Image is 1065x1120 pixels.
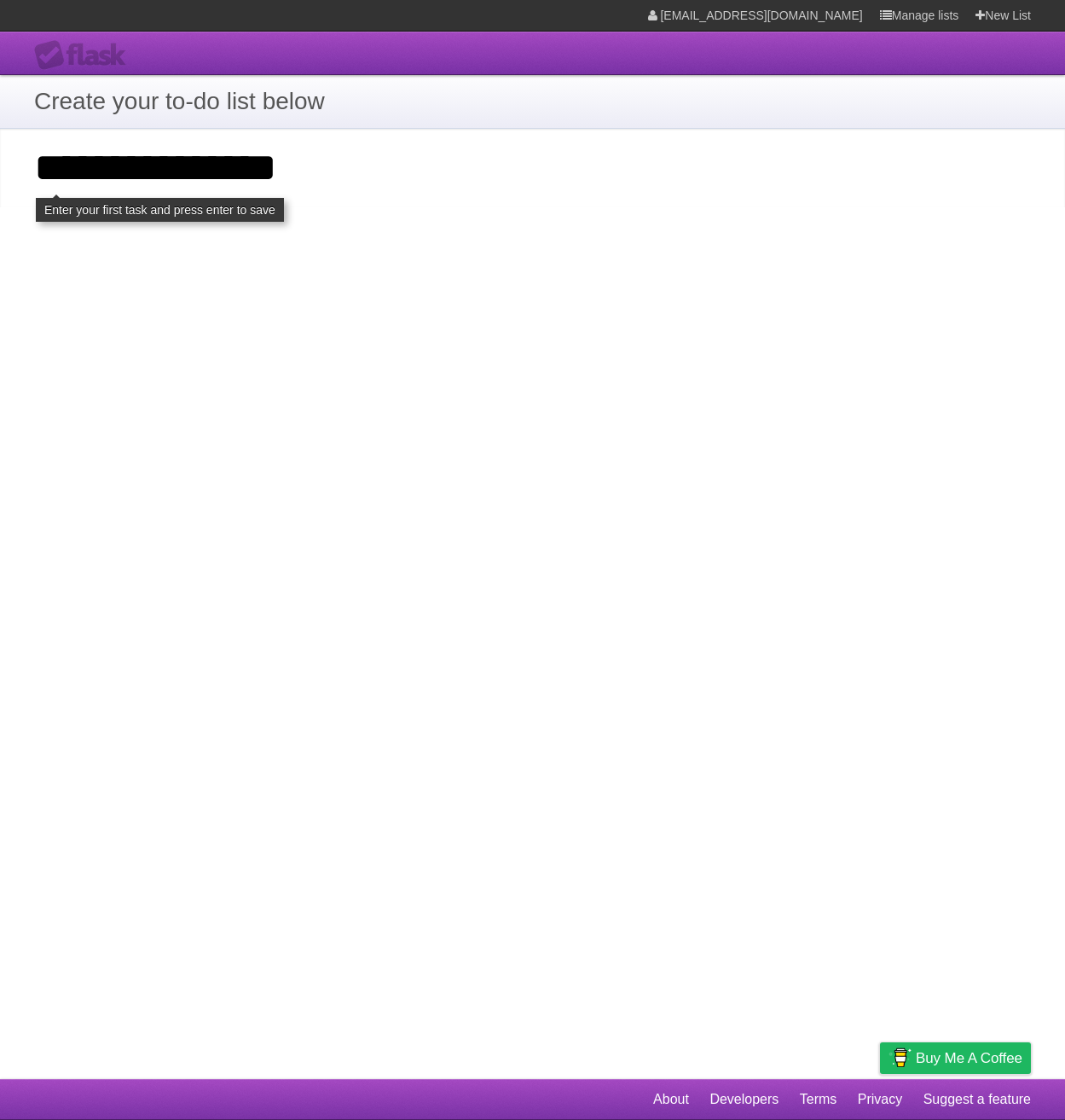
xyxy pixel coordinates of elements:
[923,1083,1031,1116] a: Suggest a feature
[800,1083,837,1116] a: Terms
[34,84,1031,119] h1: Create your to-do list below
[34,40,136,71] div: Flask
[858,1083,902,1116] a: Privacy
[880,1042,1031,1074] a: Buy me a coffee
[916,1043,1022,1073] span: Buy me a coffee
[653,1083,689,1116] a: About
[709,1083,778,1116] a: Developers
[888,1043,912,1072] img: Buy me a coffee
